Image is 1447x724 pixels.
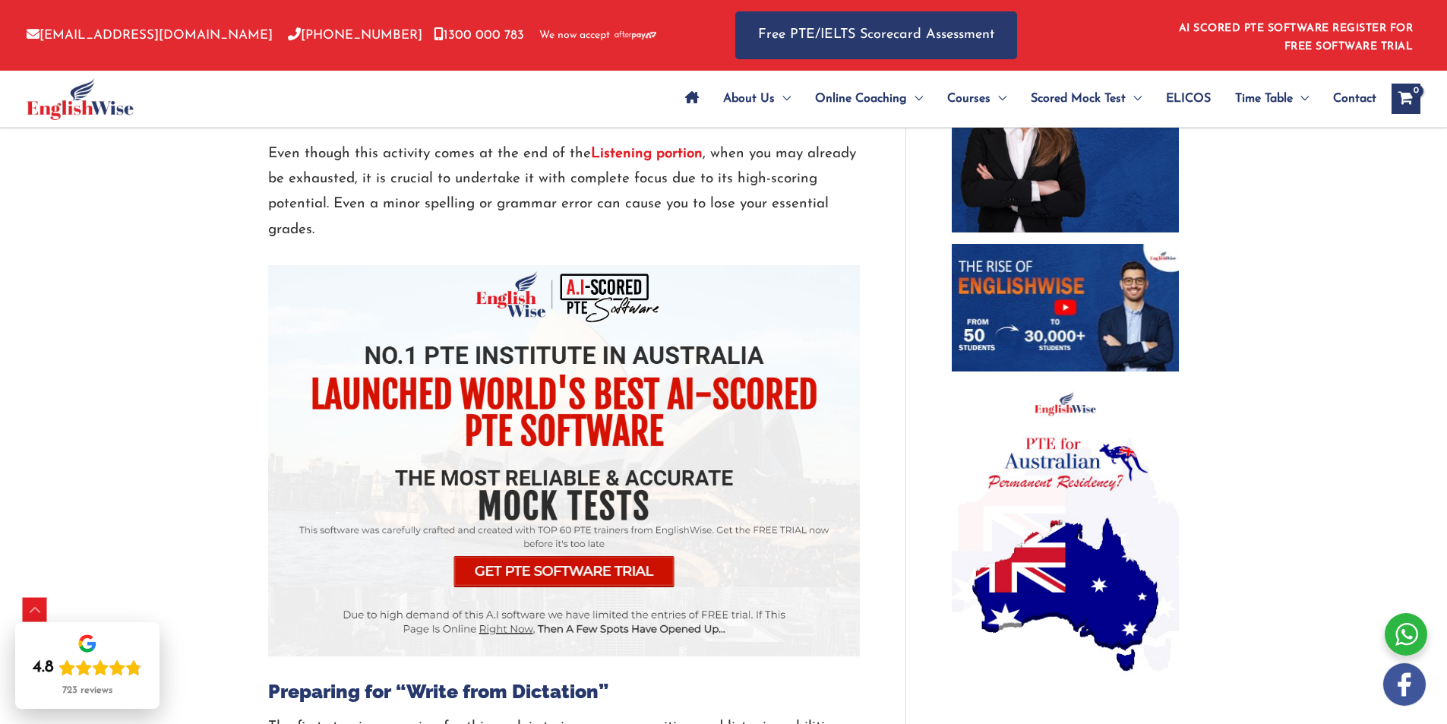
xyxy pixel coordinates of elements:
a: Free PTE/IELTS Scorecard Assessment [735,11,1017,59]
img: pte-institute.jpg [268,265,860,656]
a: Contact [1321,72,1376,125]
a: [PHONE_NUMBER] [288,29,422,42]
span: Online Coaching [815,72,907,125]
div: 4.8 [33,657,54,678]
h2: Preparing for “Write from Dictation” [268,679,860,704]
span: Time Table [1235,72,1293,125]
span: Menu Toggle [1293,72,1309,125]
span: About Us [723,72,775,125]
span: Menu Toggle [775,72,791,125]
img: white-facebook.png [1383,663,1426,706]
img: Afterpay-Logo [615,31,656,40]
nav: Site Navigation: Main Menu [673,72,1376,125]
span: Menu Toggle [990,72,1006,125]
div: Rating: 4.8 out of 5 [33,657,142,678]
div: 723 reviews [62,684,112,697]
a: ELICOS [1154,72,1223,125]
a: AI SCORED PTE SOFTWARE REGISTER FOR FREE SOFTWARE TRIAL [1179,23,1414,52]
a: CoursesMenu Toggle [935,72,1019,125]
a: 1300 000 783 [434,29,524,42]
a: Online CoachingMenu Toggle [803,72,935,125]
a: About UsMenu Toggle [711,72,803,125]
aside: Header Widget 1 [1170,11,1420,60]
span: Contact [1333,72,1376,125]
a: Listening portion [591,147,703,161]
span: Courses [947,72,990,125]
span: Menu Toggle [1126,72,1142,125]
a: [EMAIL_ADDRESS][DOMAIN_NAME] [27,29,273,42]
span: Menu Toggle [907,72,923,125]
span: ELICOS [1166,72,1211,125]
span: Scored Mock Test [1031,72,1126,125]
a: Time TableMenu Toggle [1223,72,1321,125]
a: Scored Mock TestMenu Toggle [1019,72,1154,125]
img: cropped-ew-logo [27,78,134,120]
a: View Shopping Cart, empty [1392,84,1420,114]
p: Even though this activity comes at the end of the , when you may already be exhausted, it is cruc... [268,141,860,242]
span: We now accept [539,28,610,43]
